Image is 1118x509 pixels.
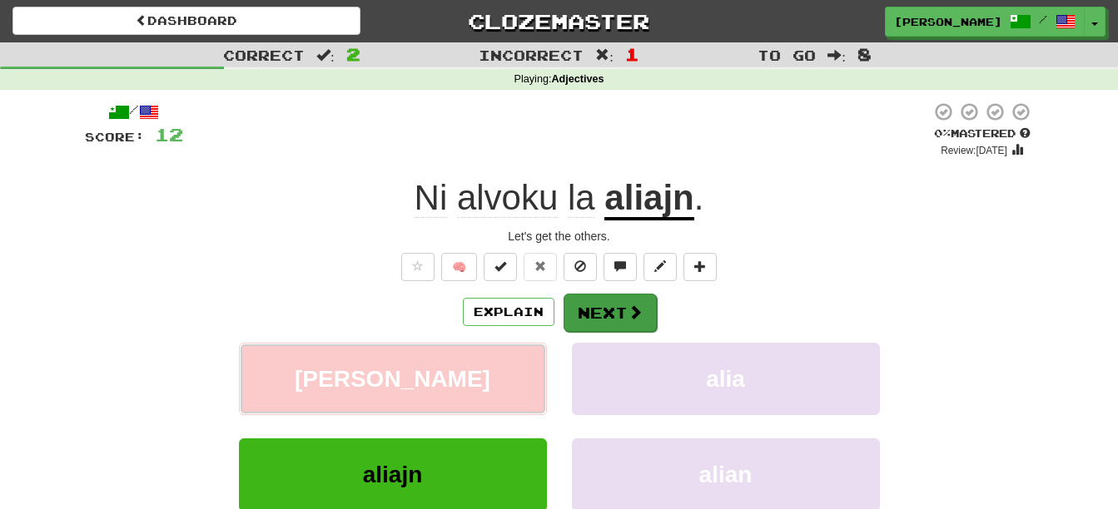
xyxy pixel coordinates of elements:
[894,14,1002,29] span: [PERSON_NAME]
[239,343,547,415] button: [PERSON_NAME]
[551,73,604,85] strong: Adjectives
[604,253,637,281] button: Discuss sentence (alt+u)
[568,178,595,218] span: la
[295,366,490,392] span: [PERSON_NAME]
[346,44,360,64] span: 2
[524,253,557,281] button: Reset to 0% Mastered (alt+r)
[85,130,145,144] span: Score:
[12,7,360,35] a: Dashboard
[885,7,1085,37] a: [PERSON_NAME] /
[223,47,305,63] span: Correct
[457,178,558,218] span: alvoku
[572,343,880,415] button: alia
[484,253,517,281] button: Set this sentence to 100% Mastered (alt+m)
[363,462,423,487] span: aliajn
[401,253,435,281] button: Favorite sentence (alt+f)
[385,7,733,36] a: Clozemaster
[934,126,951,140] span: 0 %
[155,124,183,145] span: 12
[706,366,745,392] span: alia
[758,47,816,63] span: To go
[857,44,872,64] span: 8
[441,253,477,281] button: 🧠
[564,294,657,332] button: Next
[604,178,693,220] u: aliajn
[625,44,639,64] span: 1
[931,126,1034,141] div: Mastered
[827,48,846,62] span: :
[463,298,554,326] button: Explain
[316,48,335,62] span: :
[479,47,584,63] span: Incorrect
[699,462,753,487] span: alian
[694,178,704,217] span: .
[1039,13,1047,25] span: /
[85,101,183,122] div: /
[564,253,597,281] button: Ignore sentence (alt+i)
[643,253,677,281] button: Edit sentence (alt+d)
[415,178,448,218] span: Ni
[941,145,1007,156] small: Review: [DATE]
[85,228,1034,245] div: Let's get the others.
[595,48,614,62] span: :
[683,253,717,281] button: Add to collection (alt+a)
